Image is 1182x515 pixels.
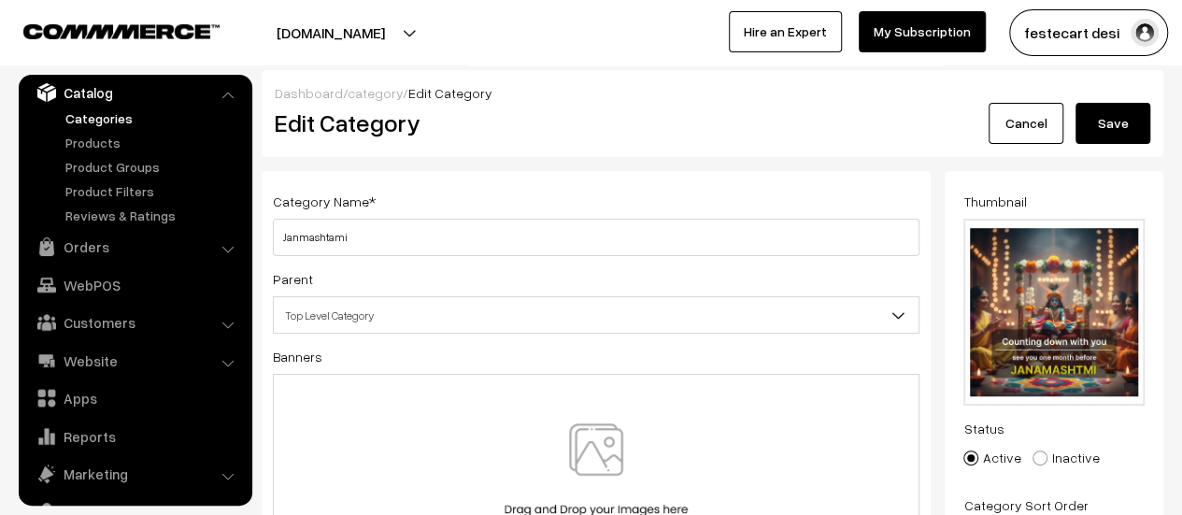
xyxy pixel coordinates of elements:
a: Hire an Expert [729,11,842,52]
a: Reviews & Ratings [61,206,246,225]
a: Products [61,133,246,152]
a: Website [23,344,246,378]
a: Categories [61,108,246,128]
h2: Edit Category [275,108,924,137]
a: Dashboard [275,85,343,101]
span: Edit Category [408,85,492,101]
label: Thumbnail [963,192,1026,211]
label: Status [963,419,1004,438]
a: Reports [23,420,246,453]
a: Catalog [23,76,246,109]
span: Top Level Category [274,299,919,332]
a: category [348,85,403,101]
a: Apps [23,381,246,415]
button: [DOMAIN_NAME] [211,9,450,56]
label: Active [963,448,1020,467]
button: Save [1075,103,1150,144]
label: Category Name [273,192,376,211]
label: Category Sort Order [963,495,1088,515]
label: Banners [273,347,322,366]
img: COMMMERCE [23,24,220,38]
a: Orders [23,230,246,264]
a: Product Groups [61,157,246,177]
a: Marketing [23,457,246,491]
button: festecart desi [1009,9,1168,56]
a: COMMMERCE [23,19,187,41]
input: Category Name [273,219,919,256]
a: Cancel [989,103,1063,144]
span: Top Level Category [273,296,919,334]
label: Parent [273,269,313,289]
label: Inactive [1032,448,1099,467]
a: WebPOS [23,268,246,302]
div: / / [275,83,1150,103]
a: My Subscription [859,11,986,52]
a: Product Filters [61,181,246,201]
img: user [1131,19,1159,47]
a: Customers [23,306,246,339]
